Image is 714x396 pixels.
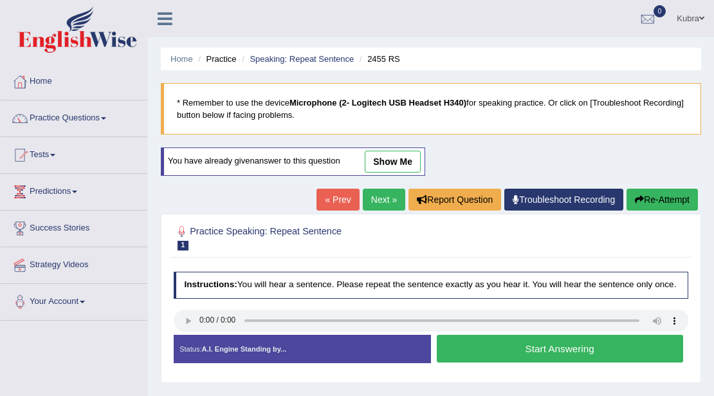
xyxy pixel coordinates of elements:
[504,189,623,211] a: Troubleshoot Recording
[1,100,147,133] a: Practice Questions
[174,335,431,363] div: Status:
[316,189,359,211] a: « Prev
[289,98,466,108] b: Microphone (2- Logitech USB Headset H340)
[202,345,287,353] strong: A.I. Engine Standing by...
[437,335,683,363] button: Start Answering
[161,147,425,176] div: You have already given answer to this question
[1,211,147,243] a: Success Stories
[178,241,189,250] span: 1
[250,54,354,64] a: Speaking: Repeat Sentence
[408,189,501,211] button: Report Question
[161,83,701,135] blockquote: * Remember to use the device for speaking practice. Or click on [Troubleshoot Recording] button b...
[195,53,236,65] li: Practice
[170,54,193,64] a: Home
[363,189,405,211] a: Next »
[174,223,493,250] h2: Practice Speaking: Repeat Sentence
[184,279,237,289] b: Instructions:
[174,272,689,299] h4: You will hear a sentence. Please repeat the sentence exactly as you hear it. You will hear the se...
[1,64,147,96] a: Home
[1,174,147,206] a: Predictions
[1,247,147,279] a: Strategy Videos
[1,284,147,316] a: Your Account
[356,53,400,65] li: 2455 RS
[627,189,698,211] button: Re-Attempt
[654,5,666,17] span: 0
[1,137,147,169] a: Tests
[365,151,421,173] a: show me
